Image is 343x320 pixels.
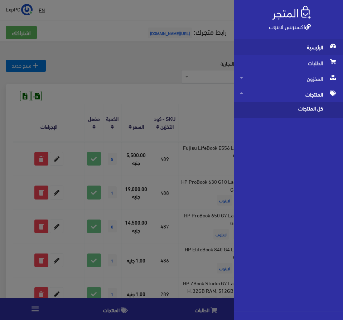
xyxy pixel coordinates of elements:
[234,71,343,87] a: المخزون
[272,6,311,20] img: .
[234,55,343,71] a: الطلبات
[240,55,337,71] span: الطلبات
[240,71,337,87] span: المخزون
[234,102,343,118] a: كل المنتجات
[240,102,323,118] span: كل المنتجات
[240,39,337,55] span: الرئيسية
[234,39,343,55] a: الرئيسية
[234,87,343,102] a: المنتجات
[240,87,337,102] span: المنتجات
[269,21,311,31] a: اكسبريس لابتوب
